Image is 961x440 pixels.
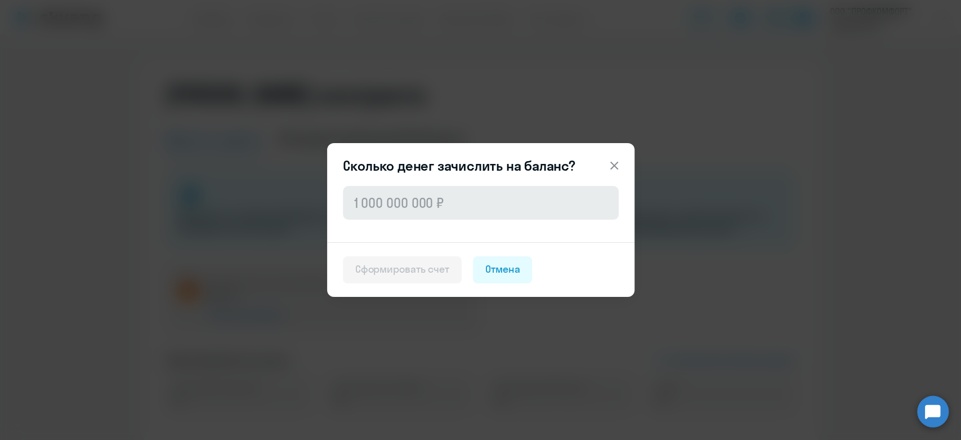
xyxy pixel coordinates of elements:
[343,256,462,283] button: Сформировать счет
[327,157,634,175] header: Сколько денег зачислить на баланс?
[473,256,533,283] button: Отмена
[485,262,520,277] div: Отмена
[343,186,619,220] input: 1 000 000 000 ₽
[355,262,449,277] div: Сформировать счет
